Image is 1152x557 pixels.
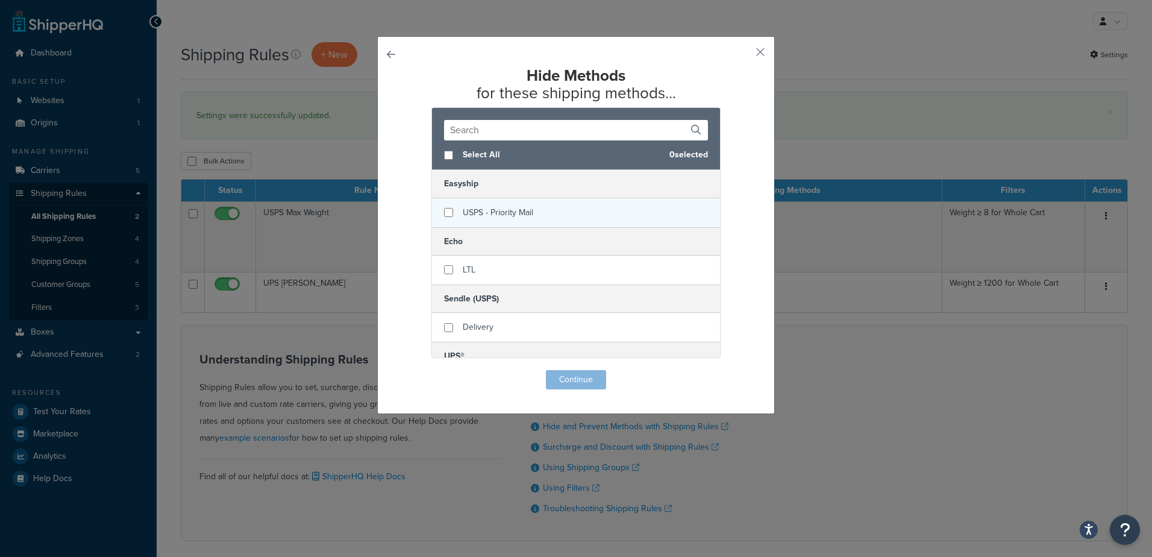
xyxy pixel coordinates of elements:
input: Search [444,120,708,140]
strong: Hide Methods [527,64,625,87]
span: Delivery [463,321,493,333]
div: 0 selected [432,140,720,170]
span: Select All [463,146,660,163]
h5: Echo [432,227,720,256]
h5: Sendle (USPS) [432,285,720,313]
span: LTL [463,263,475,276]
h2: for these shipping methods... [408,67,744,101]
button: Open Resource Center [1110,515,1140,545]
h5: Easyship [432,170,720,198]
h5: UPS® [432,342,720,370]
span: USPS - Priority Mail [463,206,533,219]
